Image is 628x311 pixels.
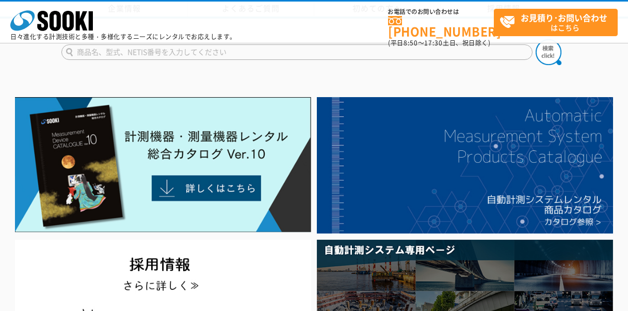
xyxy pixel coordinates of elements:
input: 商品名、型式、NETIS番号を入力してください [61,44,533,60]
a: [PHONE_NUMBER] [388,16,494,37]
strong: お見積り･お問い合わせ [521,11,607,24]
p: 日々進化する計測技術と多種・多様化するニーズにレンタルでお応えします。 [10,34,236,40]
span: (平日 ～ 土日、祝日除く) [388,38,490,48]
img: Catalog Ver10 [15,97,311,233]
img: btn_search.png [536,39,561,65]
span: 17:30 [424,38,443,48]
span: はこちら [500,9,617,35]
img: 自動計測システムカタログ [317,97,613,234]
a: お見積り･お問い合わせはこちら [494,9,618,36]
span: お電話でのお問い合わせは [388,9,494,15]
span: 8:50 [404,38,418,48]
